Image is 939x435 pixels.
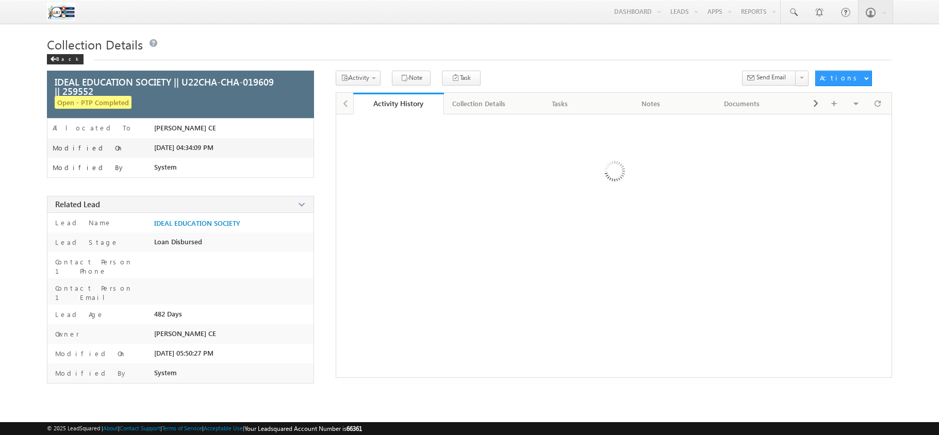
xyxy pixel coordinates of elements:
span: Send Email [756,73,786,82]
button: Send Email [742,71,796,86]
img: Custom Logo [47,3,75,21]
button: Note [392,71,431,86]
a: Documents [697,93,787,114]
label: Lead Age [53,310,104,319]
div: Activity History [361,98,436,108]
a: Notes [605,93,696,114]
label: Lead Stage [53,238,119,247]
span: IDEAL EDUCATION SOCIETY || U22CHA-CHA-019609 || 259552 [55,77,276,96]
a: About [103,425,118,431]
div: Notes [614,97,687,110]
span: Open - PTP Completed [55,96,131,109]
label: Modified On [53,349,126,358]
span: Activity [349,74,369,81]
label: Contact Person 1 Phone [53,257,146,276]
span: 66361 [347,425,362,432]
div: Actions [820,73,861,82]
span: Loan Disbursed [154,238,202,246]
label: Owner [53,329,79,339]
span: [DATE] 04:34:09 PM [154,143,213,152]
a: Acceptable Use [204,425,243,431]
span: © 2025 LeadSquared | | | | | [47,424,362,433]
div: Collection Details [452,97,505,110]
span: [PERSON_NAME] CE [154,329,216,338]
a: Tasks [515,93,605,114]
span: Collection Details [47,36,143,53]
span: Your Leadsquared Account Number is [244,425,362,432]
span: System [154,369,177,377]
label: Contact Person 1 Email [53,283,146,302]
a: Activity History [353,93,444,114]
a: Terms of Service [162,425,202,431]
button: Activity [336,71,381,86]
span: 482 Days [154,310,182,318]
a: Contact Support [120,425,160,431]
div: Back [47,54,84,64]
label: Lead Name [53,218,112,227]
a: Collection Details [444,93,515,114]
span: System [154,163,177,171]
span: [PERSON_NAME] CE [154,124,216,132]
label: Modified By [53,163,125,172]
div: Issue receipt [796,97,869,110]
a: Issue receipt [787,93,878,114]
label: Modified By [53,369,128,378]
button: Actions [815,71,872,86]
span: Related Lead [55,199,100,209]
label: Modified On [53,144,124,152]
a: IDEAL EDUCATION SOCIETY [154,219,240,227]
span: [DATE] 05:50:27 PM [154,349,213,357]
label: Allocated To [53,124,133,132]
div: Documents [705,97,778,110]
div: Tasks [523,97,596,110]
button: Task [442,71,481,86]
img: Loading ... [561,120,667,226]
